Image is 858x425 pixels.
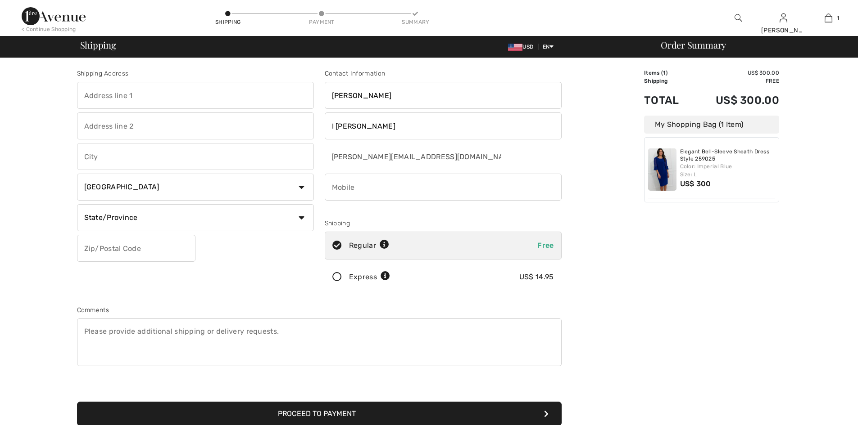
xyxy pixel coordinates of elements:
img: US Dollar [508,44,522,51]
td: US$ 300.00 [692,69,779,77]
img: Elegant Bell-Sleeve Sheath Dress Style 259025 [648,148,676,191]
div: [PERSON_NAME] [761,26,805,35]
span: US$ 300 [680,179,711,188]
input: Zip/Postal Code [77,235,195,262]
span: 1 [663,70,666,76]
div: Shipping Address [77,69,314,78]
a: 1 [806,13,850,23]
div: Summary [402,18,429,26]
input: Mobile [325,174,562,201]
div: Shipping [325,219,562,228]
span: 1 [837,14,839,22]
input: Address line 1 [77,82,314,109]
div: Regular [349,240,389,251]
div: Comments [77,305,562,315]
input: E-mail [325,143,503,170]
div: Payment [308,18,335,26]
div: Order Summary [650,40,853,49]
a: Sign In [780,13,787,22]
td: Items ( ) [644,69,692,77]
div: Shipping [214,18,241,26]
div: Color: Imperial Blue Size: L [680,162,776,179]
span: Free [537,241,554,250]
td: Free [692,77,779,85]
td: Shipping [644,77,692,85]
input: Last name [325,112,562,139]
span: EN [543,44,554,50]
div: Contact Information [325,69,562,78]
img: search the website [735,13,742,23]
td: US$ 300.00 [692,85,779,116]
td: Total [644,85,692,116]
img: 1ère Avenue [22,7,86,25]
img: My Info [780,13,787,23]
div: < Continue Shopping [22,25,76,33]
div: Express [349,272,390,282]
div: My Shopping Bag (1 Item) [644,116,779,134]
span: Shipping [80,40,116,49]
a: Elegant Bell-Sleeve Sheath Dress Style 259025 [680,148,776,162]
input: City [77,143,314,170]
input: Address line 2 [77,112,314,139]
div: US$ 14.95 [519,272,554,282]
img: My Bag [825,13,832,23]
input: First name [325,82,562,109]
span: USD [508,44,537,50]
